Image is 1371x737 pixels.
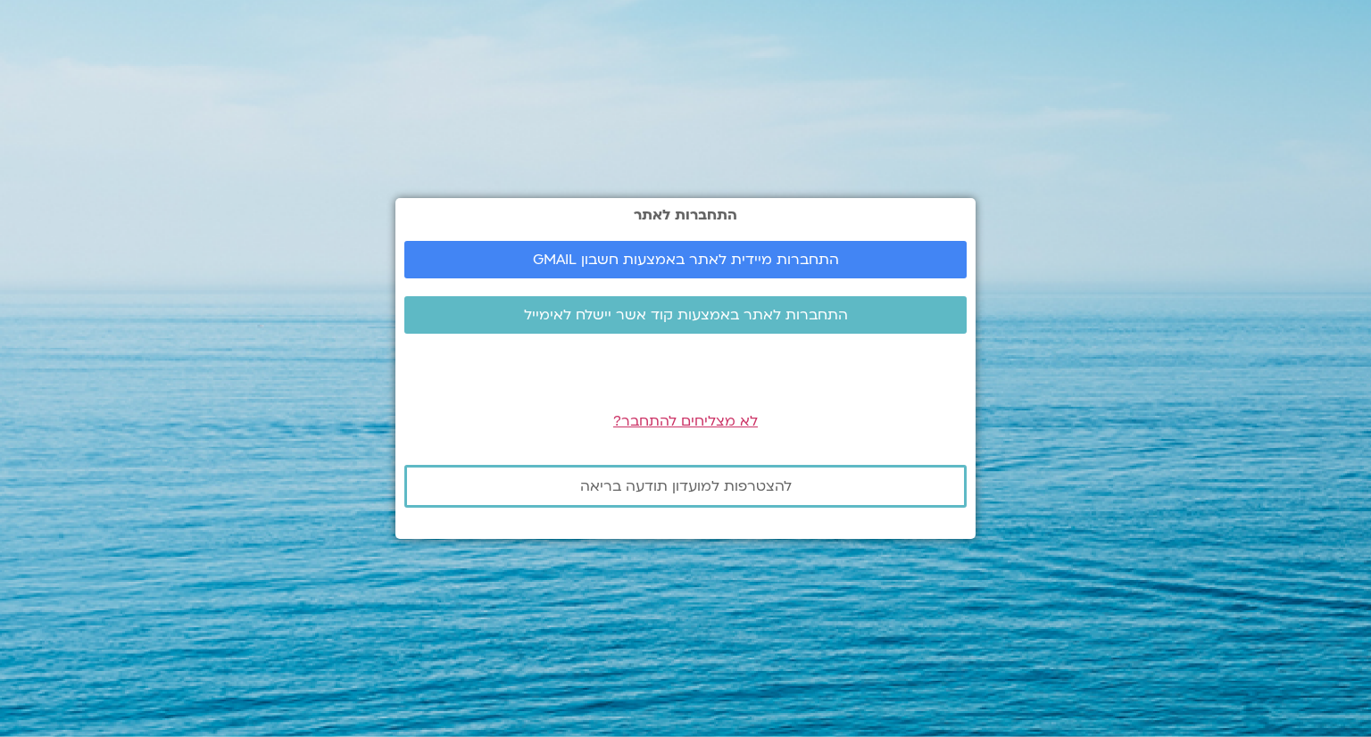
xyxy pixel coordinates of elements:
[580,478,792,494] span: להצטרפות למועדון תודעה בריאה
[404,207,967,223] h2: התחברות לאתר
[404,241,967,278] a: התחברות מיידית לאתר באמצעות חשבון GMAIL
[613,411,758,431] a: לא מצליחים להתחבר?
[533,252,839,268] span: התחברות מיידית לאתר באמצעות חשבון GMAIL
[524,307,848,323] span: התחברות לאתר באמצעות קוד אשר יישלח לאימייל
[404,296,967,334] a: התחברות לאתר באמצעות קוד אשר יישלח לאימייל
[404,465,967,508] a: להצטרפות למועדון תודעה בריאה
